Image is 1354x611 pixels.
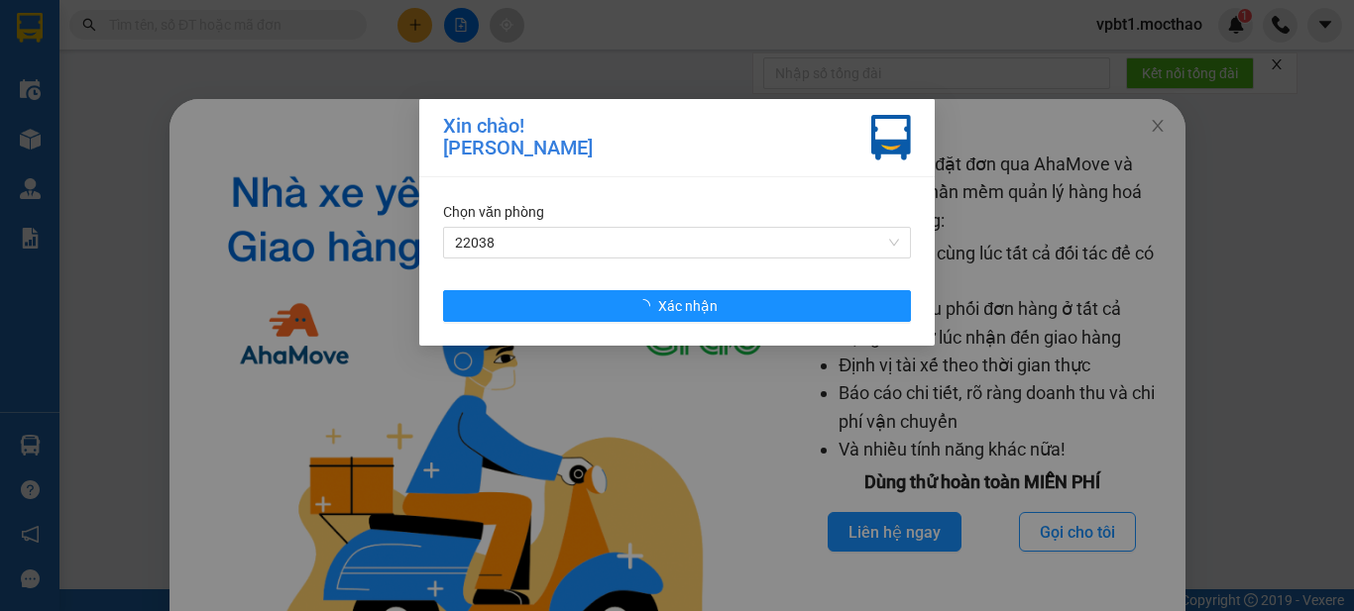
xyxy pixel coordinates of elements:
[443,115,593,160] div: Xin chào! [PERSON_NAME]
[443,201,911,223] div: Chọn văn phòng
[443,290,911,322] button: Xác nhận
[636,299,658,313] span: loading
[455,228,899,257] span: 22038
[658,295,718,317] span: Xác nhận
[871,115,911,160] img: vxr-icon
